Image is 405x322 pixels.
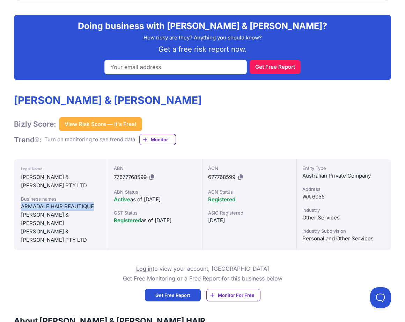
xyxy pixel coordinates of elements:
[302,186,385,193] div: Address
[114,165,197,172] div: ABN
[136,265,153,272] a: Log in
[21,202,101,211] div: ARMADALE HAIR BEAUTIQUE
[208,196,235,203] span: Registered
[114,174,147,180] span: 77677768599
[21,165,101,173] div: Legal Name
[208,165,291,172] div: ACN
[302,207,385,214] div: Industry
[59,117,142,131] button: View Risk Score — It's Free!
[114,196,130,203] span: Active
[302,214,385,222] div: Other Services
[114,195,197,204] div: as of [DATE]
[114,217,141,224] span: Registered
[21,227,101,244] div: [PERSON_NAME] & [PERSON_NAME] PTY LTD
[155,292,190,299] span: Get Free Report
[21,195,101,202] div: Business names
[114,209,197,216] div: GST Status
[302,227,385,234] div: Industry Subdivision
[302,234,385,243] div: Personal and Other Services
[302,165,385,172] div: Entity Type
[302,193,385,201] div: WA 6055
[14,94,202,106] h1: [PERSON_NAME] & [PERSON_NAME]
[302,172,385,180] div: Australian Private Company
[44,136,137,144] div: Turn on monitoring to see trend data.
[145,289,201,301] a: Get Free Report
[21,211,101,227] div: [PERSON_NAME] & [PERSON_NAME]
[208,188,291,195] div: ACN Status
[208,174,235,180] span: 677768599
[208,216,291,225] div: [DATE]
[218,292,255,299] span: Monitor For Free
[114,188,197,195] div: ABN Status
[104,60,247,74] input: Your email address
[14,119,56,129] h1: Bizly Score:
[206,289,260,301] a: Monitor For Free
[250,60,301,74] button: Get Free Report
[21,173,101,190] div: [PERSON_NAME] & [PERSON_NAME] PTY LTD
[14,135,42,144] h1: Trend :
[123,264,282,283] p: to view your account, [GEOGRAPHIC_DATA] Get Free Monitoring or a Free Report for this business below
[20,21,385,31] h2: Doing business with [PERSON_NAME] & [PERSON_NAME]?
[139,134,176,145] a: Monitor
[208,209,291,216] div: ASIC Registered
[114,216,197,225] div: as of [DATE]
[20,44,385,54] p: Get a free risk report now.
[20,34,385,42] p: How risky are they? Anything you should know?
[370,287,391,308] iframe: Toggle Customer Support
[151,136,176,143] span: Monitor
